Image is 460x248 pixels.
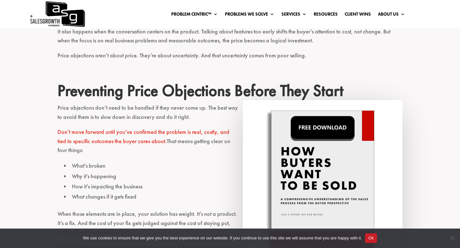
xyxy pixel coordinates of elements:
[57,128,229,145] a: Don’t move forward until you’ve confirmed the problem is real, costly, and tied to specific outco...
[57,209,402,243] p: When those elements are in place, your solution has weight. It’s not a product. It’s a fix. And t...
[57,103,402,128] p: Price objections don’t need to be handled if they never come up. The best way to avoid them is to...
[281,12,307,19] a: Services
[83,235,362,241] span: We use cookies to ensure that we give you the best experience on our website. If you continue to ...
[378,12,405,19] a: About Us
[57,81,402,103] h2: Preventing Price Objections Before They Start
[57,51,402,66] p: Price objections aren’t about price. They’re about uncertainty. And that uncertainty comes from p...
[57,27,402,51] p: It also happens when the conversation centers on the product. Talking about features too early sh...
[365,233,377,243] button: Ok
[171,12,218,19] a: Problem Centric™
[225,12,274,19] a: Problems We Solve
[64,192,402,202] li: What changes if it gets fixed
[57,128,402,161] p: That means getting clear on four things:
[345,12,371,19] a: Client Wins
[449,235,455,241] span: No
[64,171,402,181] li: Why it’s happening
[64,161,402,171] li: What’s broken
[64,181,402,192] li: How it’s impacting the business
[314,12,338,19] a: Resources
